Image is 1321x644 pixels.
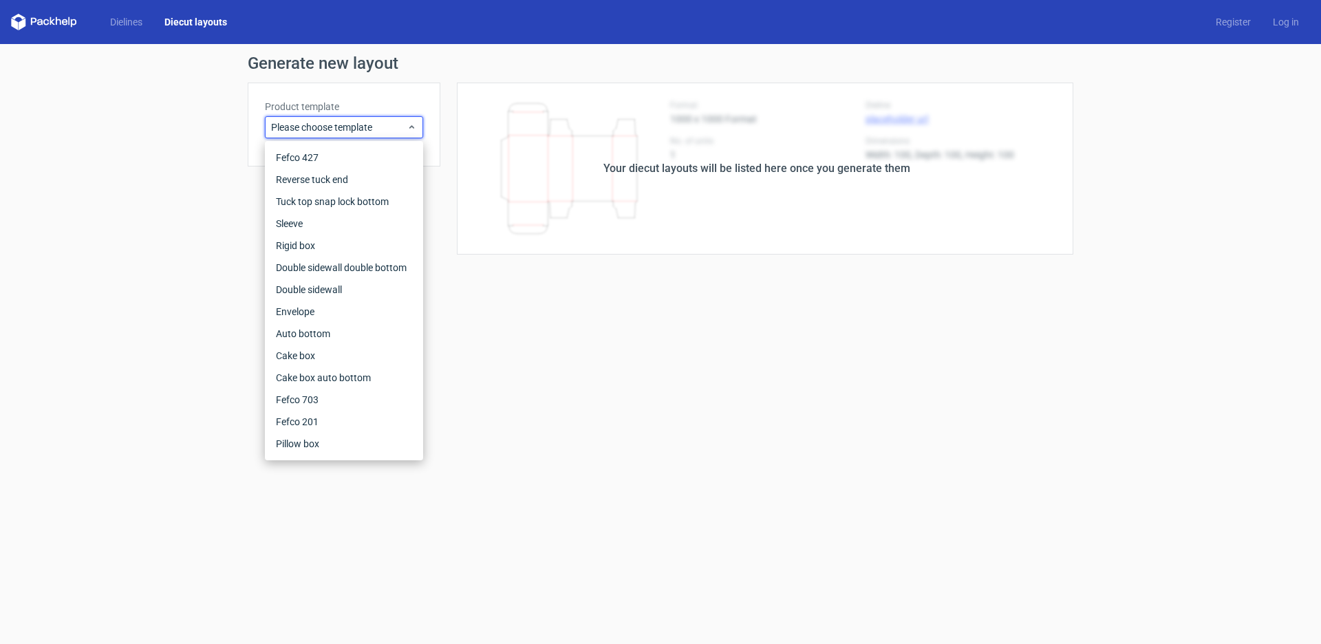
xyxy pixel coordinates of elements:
div: Double sidewall double bottom [270,257,418,279]
a: Log in [1262,15,1310,29]
div: Cake box [270,345,418,367]
div: Tuck top snap lock bottom [270,191,418,213]
div: Double sidewall [270,279,418,301]
h1: Generate new layout [248,55,1073,72]
div: Sleeve [270,213,418,235]
span: Please choose template [271,120,407,134]
div: Cake box auto bottom [270,367,418,389]
div: Fefco 201 [270,411,418,433]
div: Auto bottom [270,323,418,345]
div: Fefco 703 [270,389,418,411]
div: Pillow box [270,433,418,455]
label: Product template [265,100,423,114]
div: Fefco 427 [270,147,418,169]
a: Dielines [99,15,153,29]
div: Envelope [270,301,418,323]
a: Register [1205,15,1262,29]
div: Your diecut layouts will be listed here once you generate them [603,160,910,177]
a: Diecut layouts [153,15,238,29]
div: Rigid box [270,235,418,257]
div: Reverse tuck end [270,169,418,191]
